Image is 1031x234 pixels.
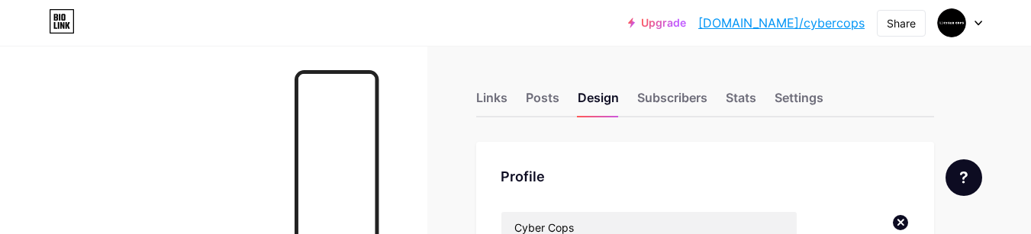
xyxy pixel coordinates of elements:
div: Design [578,88,619,116]
div: Settings [775,88,823,116]
div: Posts [526,88,559,116]
div: Stats [726,88,756,116]
div: Links [476,88,507,116]
a: [DOMAIN_NAME]/cybercops [698,14,865,32]
div: Share [887,15,916,31]
div: Profile [501,166,910,187]
img: cybercops [937,8,966,37]
a: Upgrade [628,17,686,29]
div: Subscribers [637,88,707,116]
